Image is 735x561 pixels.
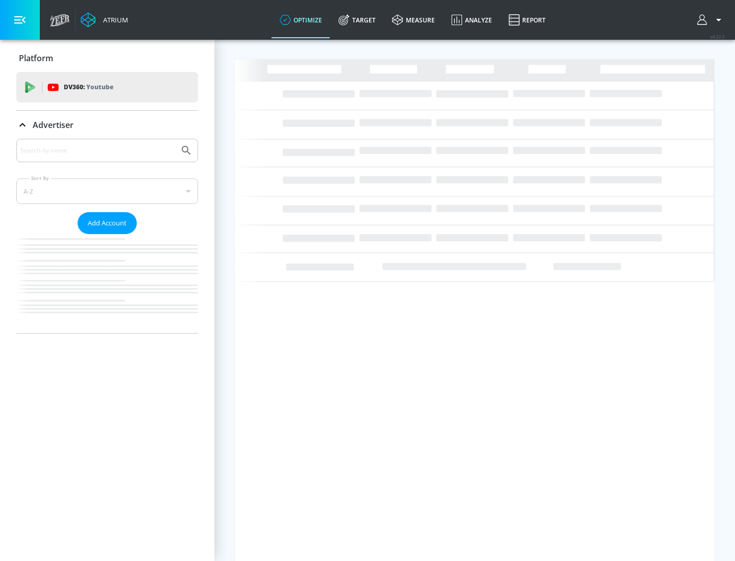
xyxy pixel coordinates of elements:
p: DV360: [64,82,113,93]
p: Platform [19,53,53,64]
a: optimize [272,2,330,38]
a: Analyze [443,2,500,38]
a: measure [384,2,443,38]
div: Advertiser [16,111,198,139]
p: Advertiser [33,119,73,131]
div: DV360: Youtube [16,72,198,103]
div: A-Z [16,178,198,204]
div: Platform [16,44,198,72]
a: Target [330,2,384,38]
span: Add Account [88,217,127,229]
span: v 4.22.2 [710,34,725,39]
label: Sort By [29,175,51,182]
p: Youtube [86,82,113,92]
nav: list of Advertiser [16,234,198,333]
input: Search by name [20,144,175,157]
div: Advertiser [16,139,198,333]
div: Atrium [99,15,128,24]
button: Add Account [78,212,137,234]
a: Atrium [81,12,128,28]
a: Report [500,2,554,38]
